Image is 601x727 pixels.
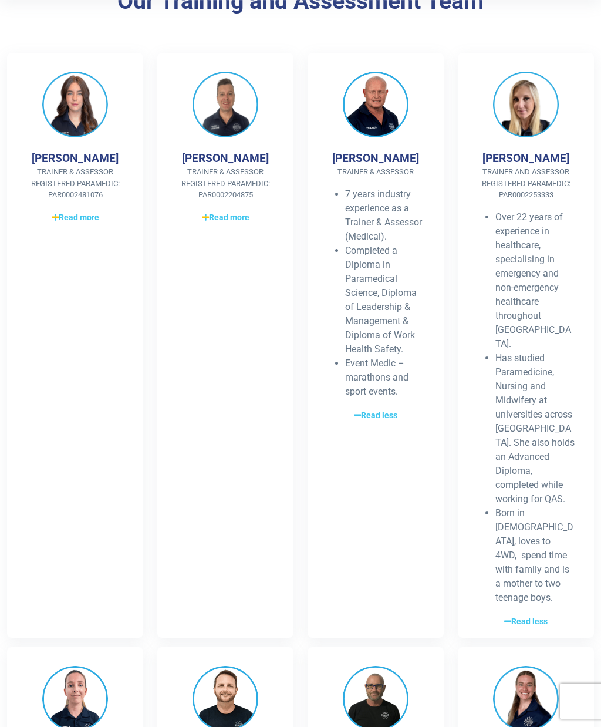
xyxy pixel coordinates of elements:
img: Chris King [193,72,258,137]
span: Read less [354,409,397,422]
li: Completed a Diploma in Paramedical Science, Diploma of Leadership & Management & Diploma of Work ... [345,244,425,356]
li: 7 years industry experience as a Trainer & Assessor (Medical). [345,187,425,244]
a: Read less [326,408,425,422]
span: Trainer and Assessor Registered Paramedic: PAR0002253333 [477,166,575,201]
li: Event Medic – marathons and sport events. [345,356,425,399]
h4: [PERSON_NAME] [332,152,419,165]
h4: [PERSON_NAME] [32,152,119,165]
img: Betina Ellul [42,72,108,137]
img: Jens Hojby [343,72,408,137]
span: Trainer & Assessor Registered Paramedic: PAR0002204875 [176,166,275,201]
li: Over 22 years of experience in healthcare, specialising in emergency and non-emergency healthcare... [495,210,575,351]
span: Trainer & Assessor [326,166,425,178]
h4: [PERSON_NAME] [482,152,569,165]
img: Jolene Moss [493,72,559,137]
li: Has studied Paramedicine, Nursing and Midwifery at universities across [GEOGRAPHIC_DATA]. She als... [495,351,575,506]
a: Read more [176,210,275,224]
li: Born in [DEMOGRAPHIC_DATA], loves to 4WD, spend time with family and is a mother to two teenage b... [495,506,575,605]
span: Trainer & Assessor Registered Paramedic: PAR0002481076 [26,166,124,201]
h4: [PERSON_NAME] [182,152,269,165]
span: Read more [202,211,249,224]
a: Read less [477,614,575,628]
a: Read more [26,210,124,224]
span: Read more [52,211,99,224]
span: Read less [504,615,548,628]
